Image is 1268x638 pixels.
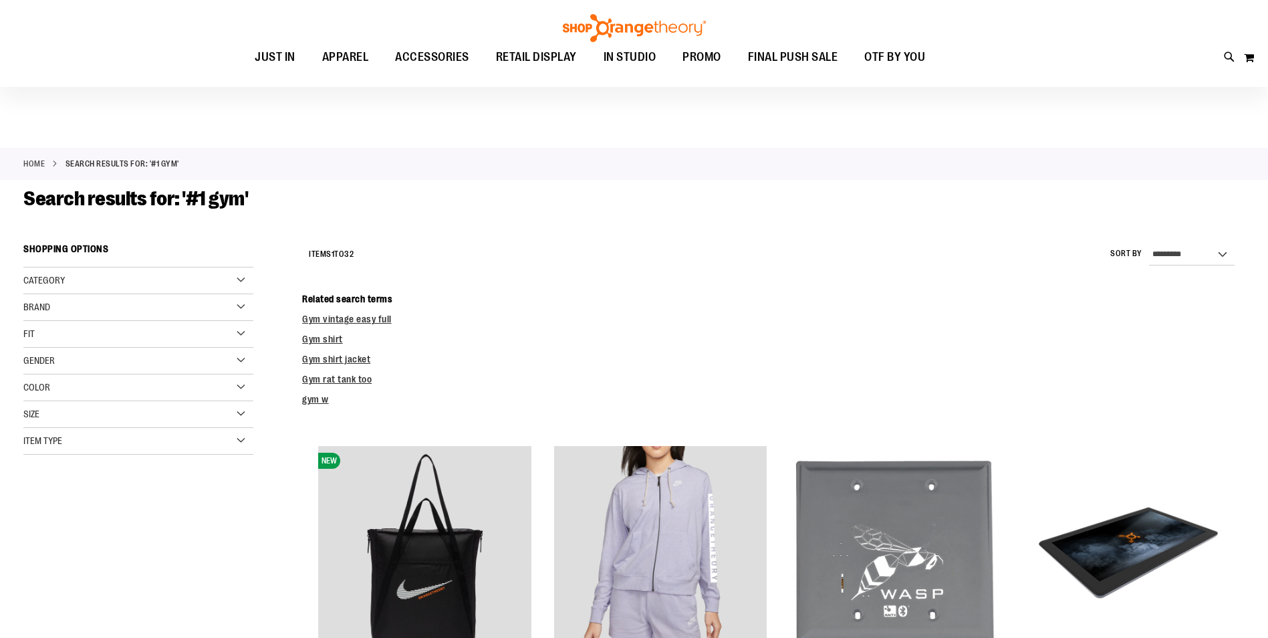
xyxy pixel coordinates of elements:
a: Gym shirt jacket [302,354,370,364]
span: NEW [318,453,340,469]
a: gym w [302,394,329,405]
span: Item Type [23,435,62,446]
span: Gender [23,355,55,366]
a: PROMO [669,42,735,73]
span: Fit [23,328,35,339]
span: FINAL PUSH SALE [748,42,838,72]
a: IN STUDIO [590,42,670,73]
span: Size [23,409,39,419]
span: IN STUDIO [604,42,656,72]
a: JUST IN [241,42,309,73]
span: PROMO [682,42,721,72]
span: 32 [344,249,354,259]
span: Search results for: '#1 gym' [23,187,248,210]
span: ACCESSORIES [395,42,469,72]
a: ACCESSORIES [382,42,483,73]
a: FINAL PUSH SALE [735,42,852,73]
h2: Items to [309,244,354,265]
span: OTF BY YOU [864,42,925,72]
a: RETAIL DISPLAY [483,42,590,73]
a: Gym shirt [302,334,343,344]
span: Color [23,382,50,393]
span: RETAIL DISPLAY [496,42,577,72]
dt: Related search terms [302,292,1245,306]
span: Brand [23,302,50,312]
a: Home [23,158,45,170]
a: Gym rat tank too [302,374,372,385]
a: Gym vintage easy full [302,314,392,324]
span: 1 [332,249,335,259]
span: JUST IN [255,42,295,72]
img: Shop Orangetheory [561,14,708,42]
span: APPAREL [322,42,369,72]
strong: Search results for: '#1 gym' [66,158,179,170]
label: Sort By [1110,248,1142,259]
span: Category [23,275,65,286]
a: OTF BY YOU [851,42,938,73]
strong: Shopping Options [23,237,253,268]
a: APPAREL [309,42,382,73]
